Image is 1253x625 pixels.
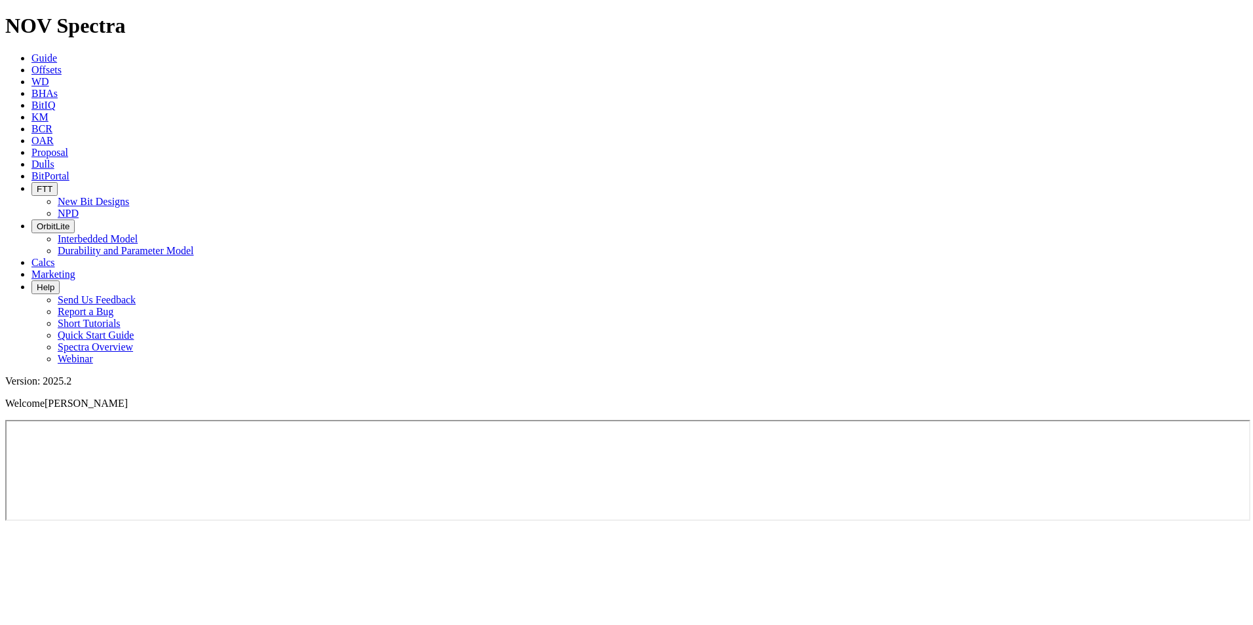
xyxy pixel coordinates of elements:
a: Guide [31,52,57,64]
a: BCR [31,123,52,134]
a: WD [31,76,49,87]
a: KM [31,111,48,123]
a: BHAs [31,88,58,99]
a: Proposal [31,147,68,158]
a: Spectra Overview [58,341,133,352]
a: Report a Bug [58,306,113,317]
a: Webinar [58,353,93,364]
a: Dulls [31,159,54,170]
p: Welcome [5,398,1248,409]
a: New Bit Designs [58,196,129,207]
h1: NOV Spectra [5,14,1248,38]
a: Short Tutorials [58,318,121,329]
a: Durability and Parameter Model [58,245,194,256]
span: FTT [37,184,52,194]
a: BitIQ [31,100,55,111]
a: Calcs [31,257,55,268]
a: OAR [31,135,54,146]
a: NPD [58,208,79,219]
div: Version: 2025.2 [5,375,1248,387]
a: Offsets [31,64,62,75]
a: Marketing [31,269,75,280]
a: BitPortal [31,170,69,181]
button: FTT [31,182,58,196]
button: OrbitLite [31,219,75,233]
span: Help [37,282,54,292]
a: Interbedded Model [58,233,138,244]
span: OrbitLite [37,221,69,231]
span: [PERSON_NAME] [45,398,128,409]
a: Quick Start Guide [58,330,134,341]
a: Send Us Feedback [58,294,136,305]
button: Help [31,280,60,294]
